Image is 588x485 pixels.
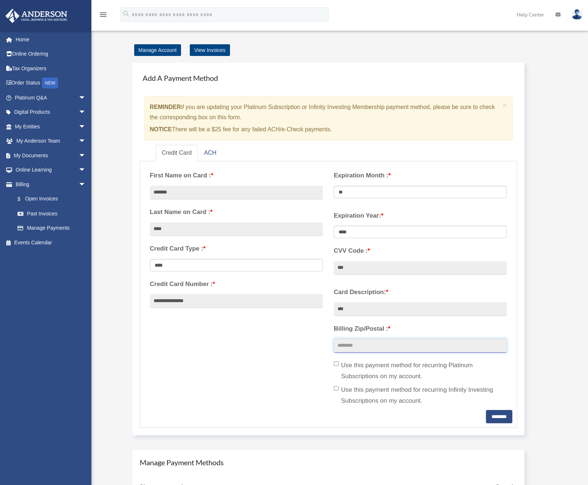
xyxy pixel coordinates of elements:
img: Anderson Advisors Platinum Portal [3,9,69,23]
a: My Entitiesarrow_drop_down [5,119,97,134]
i: menu [99,10,108,19]
label: Billing Zip/Postal : [334,323,507,334]
a: View Invoices [190,44,230,56]
span: arrow_drop_down [79,134,93,149]
a: Billingarrow_drop_down [5,177,97,192]
h4: Add A Payment Method [140,70,517,86]
strong: NOTICE [150,126,172,132]
span: arrow_drop_down [79,90,93,105]
a: Order StatusNEW [5,76,97,91]
span: arrow_drop_down [79,105,93,120]
img: User Pic [572,9,583,20]
a: Manage Payments [10,221,93,236]
a: $Open Invoices [10,192,97,207]
span: arrow_drop_down [79,163,93,178]
label: Use this payment method for recurring Infinity Investing Subscriptions on my account. [334,384,507,406]
a: My Anderson Teamarrow_drop_down [5,134,97,148]
a: Tax Organizers [5,61,97,76]
a: My Documentsarrow_drop_down [5,148,97,163]
a: menu [99,13,108,19]
label: CVV Code : [334,245,507,256]
a: Digital Productsarrow_drop_down [5,105,97,120]
a: Manage Account [134,44,181,56]
i: search [122,10,130,18]
span: × [502,101,507,109]
label: Credit Card Number : [150,279,323,290]
label: Use this payment method for recurring Platinum Subscriptions on my account. [334,360,507,382]
h4: Manage Payment Methods [140,457,517,467]
label: Card Description: [334,287,507,298]
input: Use this payment method for recurring Infinity Investing Subscriptions on my account. [334,386,339,391]
div: if you are updating your Platinum Subscription or Infinity Investing Membership payment method, p... [144,96,513,140]
p: There will be a $25 fee for any failed ACH/e-Check payments. [150,124,500,135]
strong: REMINDER [150,104,181,110]
a: Past Invoices [10,206,97,221]
button: Close [502,101,507,109]
a: Online Learningarrow_drop_down [5,163,97,177]
div: NEW [42,78,58,89]
label: Credit Card Type : [150,243,323,254]
span: arrow_drop_down [79,119,93,134]
label: Last Name on Card : [150,207,323,218]
span: arrow_drop_down [79,148,93,163]
span: $ [22,195,25,204]
label: First Name on Card : [150,170,323,181]
input: Use this payment method for recurring Platinum Subscriptions on my account. [334,361,339,366]
a: Online Ordering [5,47,97,61]
label: Expiration Year: [334,210,507,221]
span: arrow_drop_down [79,177,93,192]
a: Platinum Q&Aarrow_drop_down [5,90,97,105]
a: ACH [198,145,222,161]
a: Credit Card [156,145,197,161]
a: Events Calendar [5,235,97,250]
a: Home [5,32,97,47]
label: Expiration Month : [334,170,507,181]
